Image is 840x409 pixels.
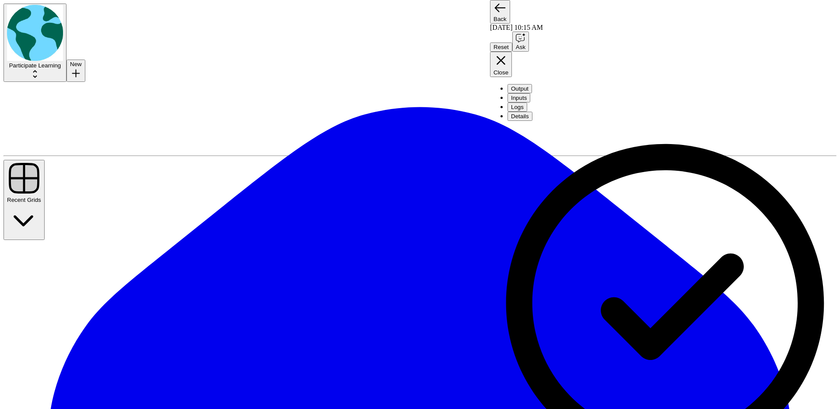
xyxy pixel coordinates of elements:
[516,44,525,50] span: Ask
[507,84,532,93] button: Output
[7,5,63,61] img: Participate Learning Logo
[512,32,529,52] button: Ask
[490,42,512,52] button: Reset
[490,24,840,32] div: [DATE] 10:15 AM
[490,52,512,77] button: Close
[507,112,532,121] button: Details
[70,61,82,67] span: New
[507,102,527,112] button: Logs
[493,69,508,76] span: Close
[507,93,530,102] button: Inputs
[66,60,85,82] button: New
[493,44,509,50] span: Reset
[493,16,507,22] span: Back
[3,4,66,82] button: Workspace: Participate Learning
[9,62,61,69] span: Participate Learning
